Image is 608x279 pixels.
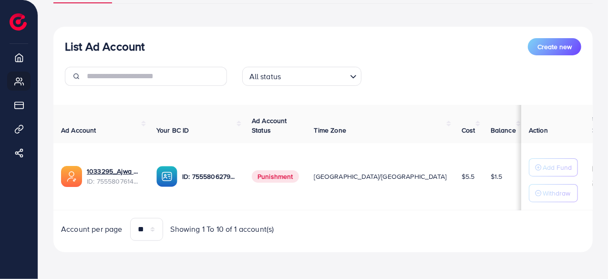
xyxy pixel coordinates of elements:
[252,116,287,135] span: Ad Account Status
[65,40,144,53] h3: List Ad Account
[182,171,237,182] p: ID: 7555806279568359431
[284,68,346,83] input: Search for option
[10,13,27,31] img: logo
[61,125,96,135] span: Ad Account
[252,170,299,183] span: Punishment
[242,67,361,86] div: Search for option
[87,166,141,176] a: 1033295_Ajwa Mart1_1759223615941
[156,166,177,187] img: ic-ba-acc.ded83a64.svg
[61,166,82,187] img: ic-ads-acc.e4c84228.svg
[61,224,123,235] span: Account per page
[87,176,141,186] span: ID: 7555807614962614290
[314,172,447,181] span: [GEOGRAPHIC_DATA]/[GEOGRAPHIC_DATA]
[528,38,581,55] button: Create new
[171,224,274,235] span: Showing 1 To 10 of 1 account(s)
[400,41,601,272] iframe: Chat
[156,125,189,135] span: Your BC ID
[247,70,283,83] span: All status
[314,125,346,135] span: Time Zone
[87,166,141,186] div: <span class='underline'>1033295_Ajwa Mart1_1759223615941</span></br>7555807614962614290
